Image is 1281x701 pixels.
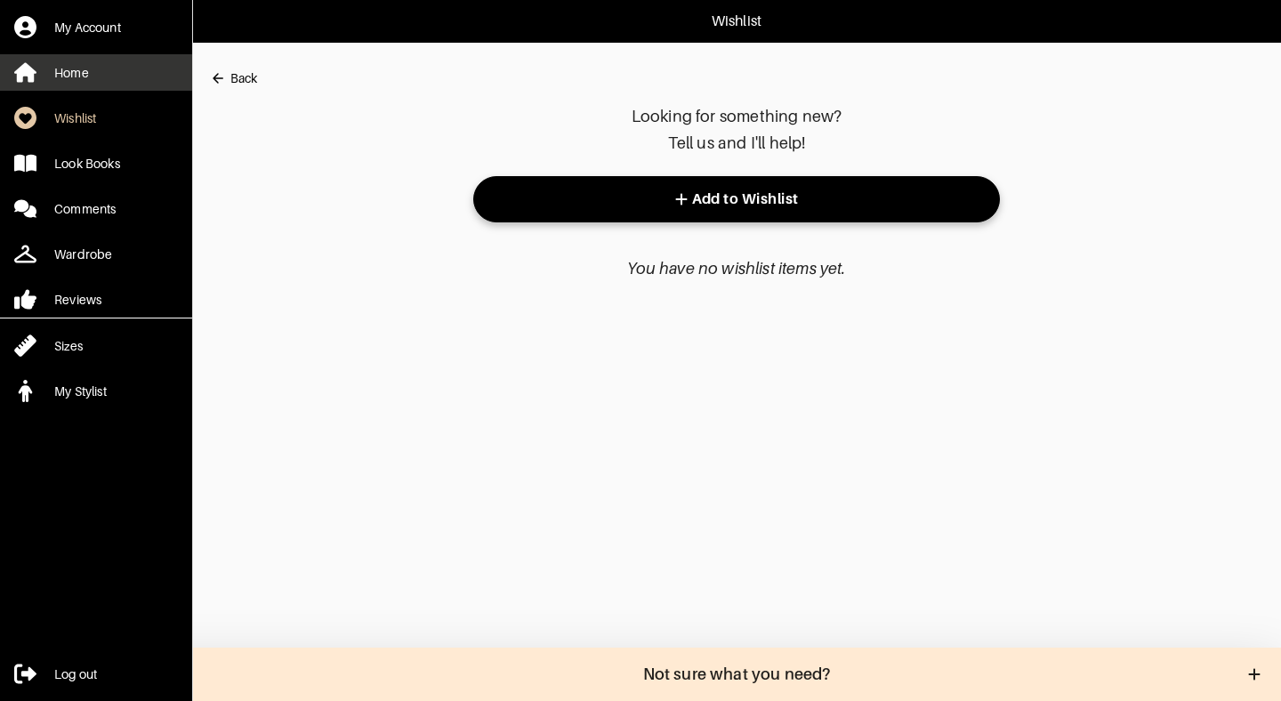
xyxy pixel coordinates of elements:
div: My Account [54,19,121,36]
div: Reviews [54,291,101,309]
div: Sizes [54,337,83,355]
div: Log out [54,665,97,683]
button: Add to Wishlist [473,176,1000,222]
div: You have no wishlist items yet. [210,258,1263,280]
span: Add to Wishlist [487,190,986,208]
div: Not sure what you need? [643,665,831,683]
button: Back [210,60,257,96]
div: Back [230,69,257,87]
div: Looking for something new? [632,105,842,127]
div: My Stylist [54,383,107,400]
div: Tell us and I'll help! [668,132,806,154]
p: Wishlist [712,11,761,32]
div: Comments [54,200,116,218]
div: Look Books [54,155,120,173]
div: Home [54,64,89,82]
div: Wardrobe [54,246,112,263]
div: Wishlist [54,109,96,127]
